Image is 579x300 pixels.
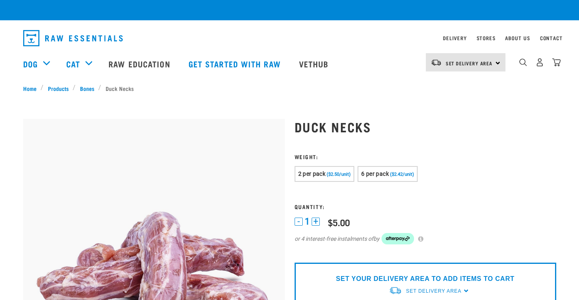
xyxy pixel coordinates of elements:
[295,166,355,182] button: 2 per pack ($2.50/unit)
[328,217,350,227] div: $5.00
[382,233,414,244] img: Afterpay
[295,153,556,160] h3: Weight:
[358,166,418,182] button: 6 per pack ($2.42/unit)
[312,218,320,226] button: +
[23,30,123,46] img: Raw Essentials Logo
[505,37,530,39] a: About Us
[295,233,556,244] div: or 4 interest-free instalments of by
[361,171,389,177] span: 6 per pack
[295,119,556,134] h1: Duck Necks
[477,37,496,39] a: Stores
[100,47,180,80] a: Raw Education
[23,84,41,93] a: Home
[17,27,563,50] nav: dropdown navigation
[540,37,563,39] a: Contact
[552,58,561,67] img: home-icon@2x.png
[180,47,291,80] a: Get started with Raw
[305,217,310,226] span: 1
[291,47,339,80] a: Vethub
[43,84,73,93] a: Products
[443,37,466,39] a: Delivery
[295,218,303,226] button: -
[519,58,527,66] img: home-icon-1@2x.png
[336,274,514,284] p: SET YOUR DELIVERY AREA TO ADD ITEMS TO CART
[327,172,351,177] span: ($2.50/unit)
[76,84,98,93] a: Bones
[536,58,544,67] img: user.png
[406,288,461,294] span: Set Delivery Area
[390,172,414,177] span: ($2.42/unit)
[23,84,556,93] nav: breadcrumbs
[446,62,493,65] span: Set Delivery Area
[431,59,442,66] img: van-moving.png
[298,171,326,177] span: 2 per pack
[66,58,80,70] a: Cat
[295,203,556,209] h3: Quantity:
[389,286,402,295] img: van-moving.png
[23,58,38,70] a: Dog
